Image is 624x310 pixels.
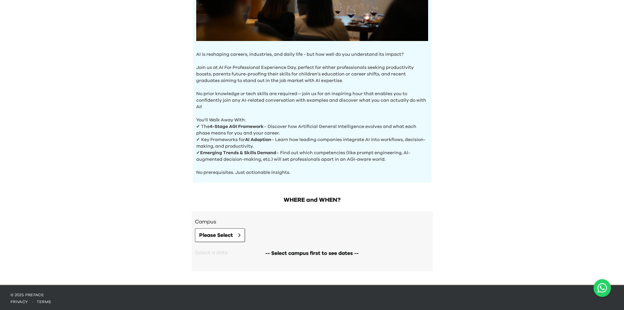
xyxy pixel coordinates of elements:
[10,292,614,298] p: © 2025 Preface
[37,300,51,304] a: terms
[196,110,428,123] p: You'll Walk Away With:
[192,196,433,205] h2: WHERE and WHEN?
[245,137,271,142] b: AI Adoption
[196,150,428,163] p: ✔ – Find out which competencies (like prompt engineering, AI-augmented decision-making, etc.) wil...
[196,136,428,150] p: ✔ Key Frameworks for – Learn how leading companies integrate AI into workflows, decision-making, ...
[200,151,276,155] b: Emerging Trends & Skills Demand
[196,123,428,136] p: ✔ The – Discover how Artificial General Intelligence evolves and what each phase means for you an...
[265,249,359,257] span: -- Select campus first to see dates --
[196,84,428,110] p: No prior knowledge or tech skills are required—join us for an inspiring hour that enables you to ...
[195,218,429,226] h3: Campus
[594,279,611,297] button: Open WhatsApp chat
[594,279,611,297] a: Chat with us on WhatsApp
[210,124,264,129] b: 4-Stage AGI Framework
[196,58,428,84] p: Join us at AI For Professional Experience Day, perfect for either professionals seeking productiv...
[196,163,428,176] p: No prerequisites. Just actionable insights.
[28,300,37,304] span: ·
[196,51,428,58] p: AI is reshaping careers, industries, and daily life - but how well do you understand its impact?
[195,228,245,242] button: Please Select
[10,300,28,304] a: privacy
[199,231,233,239] span: Please Select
